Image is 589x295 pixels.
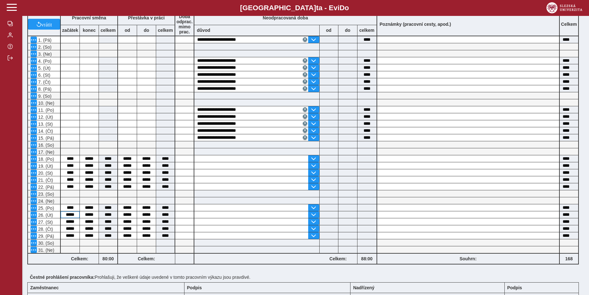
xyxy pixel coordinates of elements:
span: 21. (Čt) [37,178,53,183]
span: 20. (St) [37,171,53,176]
span: 14. (Čt) [37,129,53,134]
button: Menu [31,114,37,120]
span: 29. (Pá) [37,234,54,239]
button: Menu [31,121,37,127]
button: Menu [31,163,37,169]
button: Menu [31,100,37,106]
button: Menu [31,219,37,225]
button: Menu [31,149,37,155]
b: od [118,28,137,33]
span: 26. (Út) [37,213,53,218]
b: Podpis [507,285,522,290]
button: Menu [31,93,37,99]
button: Menu [31,212,37,218]
span: 15. (Pá) [37,136,54,141]
b: Neodpracovaná doba [263,15,308,20]
b: Přestávka v práci [128,15,164,20]
button: vrátit [28,19,60,30]
b: Nadřízený [353,285,374,290]
span: 27. (St) [37,220,53,225]
button: Menu [31,65,37,71]
button: Menu [31,156,37,162]
b: 88:00 [357,256,377,261]
span: 7. (Čt) [37,80,51,85]
span: 11. (Po) [37,108,54,113]
b: Souhrn: [460,256,477,261]
b: Čestné prohlášení pracovníka: [30,275,95,280]
span: o [345,4,349,12]
div: Prohlašuji, že veškeré údaje uvedené v tomto pracovním výkazu jsou pravdivé. [27,272,584,282]
button: Menu [31,107,37,113]
b: začátek [61,28,80,33]
span: 8. (Pá) [37,87,52,92]
button: Menu [31,128,37,134]
button: Menu [31,198,37,204]
b: 80:00 [99,256,117,261]
span: D [339,4,344,12]
span: 19. (Út) [37,164,53,169]
span: 3. (Ne) [37,52,52,57]
b: konec [80,28,99,33]
span: 22. (Pá) [37,185,54,190]
button: Menu [31,240,37,246]
b: celkem [357,28,377,33]
b: Poznámky (pracovní cesty, apod.) [377,22,454,27]
span: 4. (Po) [37,59,52,64]
b: od [320,28,338,33]
button: Menu [31,205,37,211]
span: t [316,4,318,12]
span: 24. (Ne) [37,199,54,204]
b: do [338,28,357,33]
b: Podpis [187,285,202,290]
b: Celkem: [118,256,175,261]
button: Menu [31,170,37,176]
button: Menu [31,191,37,197]
b: [GEOGRAPHIC_DATA] a - Evi [19,4,570,12]
span: 28. (Čt) [37,227,53,232]
b: celkem [156,28,175,33]
button: Menu [31,142,37,148]
b: do [137,28,156,33]
b: Celkem: [61,256,99,261]
span: 23. (So) [37,192,54,197]
b: Celkem: [319,256,357,261]
button: Menu [31,135,37,141]
span: 1. (Pá) [37,38,52,43]
span: vrátit [41,22,52,27]
b: Celkem [561,22,577,27]
b: 168 [560,256,578,261]
span: 2. (So) [37,45,52,50]
img: logo_web_su.png [546,2,582,13]
span: 17. (Ne) [37,150,54,155]
button: Menu [31,44,37,50]
button: Menu [31,86,37,92]
b: Doba odprac. mimo prac. [177,14,193,34]
button: Menu [31,79,37,85]
span: 18. (Po) [37,157,54,162]
b: důvod [197,28,210,33]
span: 25. (Po) [37,206,54,211]
span: 30. (So) [37,241,54,246]
button: Menu [31,233,37,239]
span: 6. (St) [37,73,50,78]
button: Menu [31,37,37,43]
button: Menu [31,226,37,232]
span: 31. (Ne) [37,248,54,253]
span: 5. (Út) [37,66,51,71]
button: Menu [31,177,37,183]
button: Menu [31,72,37,78]
span: 13. (St) [37,122,53,127]
b: Pracovní směna [72,15,106,20]
button: Menu [31,51,37,57]
span: 9. (So) [37,94,52,99]
span: 10. (Ne) [37,101,54,106]
button: Menu [31,184,37,190]
span: 12. (Út) [37,115,53,120]
button: Menu [31,58,37,64]
b: celkem [99,28,117,33]
span: 16. (So) [37,143,54,148]
b: Zaměstnanec [30,285,59,290]
button: Menu [31,247,37,253]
